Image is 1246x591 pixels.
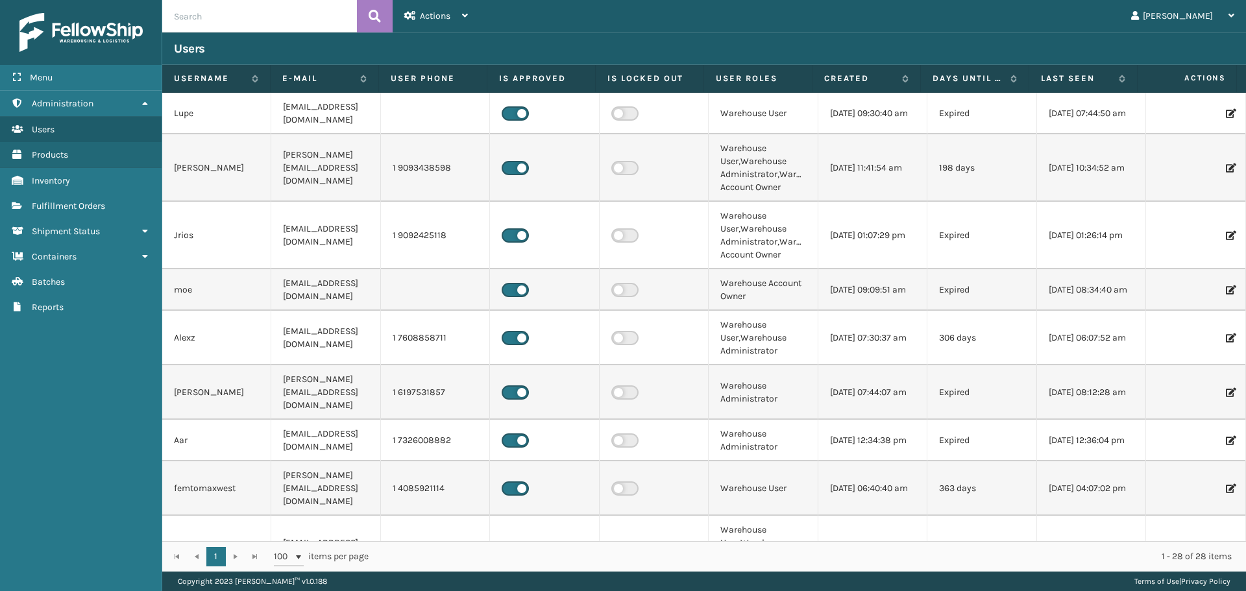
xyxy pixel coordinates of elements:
span: Users [32,124,55,135]
td: [DATE] 09:30:40 am [818,93,927,134]
td: [DATE] 06:40:40 am [818,461,927,516]
td: [DATE] 07:30:37 am [818,311,927,365]
td: Jrios [162,202,271,269]
i: Edit [1226,109,1234,118]
a: Terms of Use [1134,577,1179,586]
span: Menu [30,72,53,83]
td: [DATE] 06:07:52 am [1037,311,1146,365]
td: [EMAIL_ADDRESS][DOMAIN_NAME] [271,93,380,134]
td: Warehouse User [709,461,818,516]
span: Reports [32,302,64,313]
i: Edit [1226,285,1234,295]
div: | [1134,572,1230,591]
td: [DATE] 01:02:57 pm [818,516,927,583]
td: Warehouse User [709,93,818,134]
td: 1 4085921114 [381,461,490,516]
td: [EMAIL_ADDRESS][DOMAIN_NAME] [271,311,380,365]
label: E-mail [282,73,354,84]
p: Copyright 2023 [PERSON_NAME]™ v 1.0.188 [178,572,327,591]
span: Products [32,149,68,160]
span: items per page [274,547,369,566]
td: CSantana [162,516,271,583]
i: Edit [1226,388,1234,397]
td: [PERSON_NAME][EMAIL_ADDRESS][DOMAIN_NAME] [271,365,380,420]
td: Expired [927,516,1036,583]
td: 1 7326008882 [381,420,490,461]
span: Actions [420,10,450,21]
td: Lupe [162,93,271,134]
td: Warehouse Administrator [709,365,818,420]
td: 363 days [927,461,1036,516]
span: Containers [32,251,77,262]
td: Warehouse Administrator [709,420,818,461]
td: Expired [927,93,1036,134]
td: 198 days [927,134,1036,202]
span: Shipment Status [32,226,100,237]
td: Expired [927,420,1036,461]
label: User Roles [716,73,800,84]
span: Actions [1142,67,1234,89]
td: [DATE] 10:34:52 am [1037,134,1146,202]
td: [DATE] 07:44:07 am [818,365,927,420]
td: [EMAIL_ADDRESS][DOMAIN_NAME] [271,516,380,583]
td: 1 9093438598 [381,134,490,202]
i: Edit [1226,436,1234,445]
td: [PERSON_NAME] [162,365,271,420]
label: Last Seen [1041,73,1112,84]
td: [DATE] 12:36:04 pm [1037,420,1146,461]
h3: Users [174,41,205,56]
span: Administration [32,98,93,109]
label: User phone [391,73,475,84]
td: [PERSON_NAME] [162,134,271,202]
i: Edit [1226,163,1234,173]
a: Privacy Policy [1181,577,1230,586]
td: Warehouse Account Owner [709,269,818,311]
label: Username [174,73,245,84]
td: Warehouse User,Warehouse Administrator,Warehouse Account Owner [709,516,818,583]
span: Inventory [32,175,70,186]
td: moe [162,269,271,311]
label: Is Locked Out [607,73,692,84]
td: Warehouse User,Warehouse Administrator,Warehouse Account Owner [709,134,818,202]
td: Alexz [162,311,271,365]
td: [DATE] 04:07:02 pm [1037,461,1146,516]
td: [PERSON_NAME][EMAIL_ADDRESS][DOMAIN_NAME] [271,134,380,202]
td: [DATE] 12:34:38 pm [818,420,927,461]
a: 1 [206,547,226,566]
td: [DATE] 08:12:28 am [1037,365,1146,420]
td: Expired [927,269,1036,311]
td: Expired [927,202,1036,269]
td: [EMAIL_ADDRESS][DOMAIN_NAME] [271,269,380,311]
i: Edit [1226,484,1234,493]
td: 1 9092425118 [381,202,490,269]
td: [DATE] 08:34:40 am [1037,269,1146,311]
td: [EMAIL_ADDRESS][DOMAIN_NAME] [271,420,380,461]
i: Edit [1226,333,1234,343]
td: [DATE] 07:44:50 am [1037,93,1146,134]
td: [DATE] 01:26:14 pm [1037,202,1146,269]
td: Expired [927,365,1036,420]
label: Created [824,73,896,84]
td: [DATE] 09:09:51 am [818,269,927,311]
td: [DATE] 11:41:54 am [818,134,927,202]
label: Is Approved [499,73,583,84]
td: [PERSON_NAME][EMAIL_ADDRESS][DOMAIN_NAME] [271,461,380,516]
span: Fulfillment Orders [32,200,105,211]
td: 306 days [927,311,1036,365]
td: [DATE] 04:07:02 pm [1037,516,1146,583]
td: femtomaxwest [162,461,271,516]
i: Edit [1226,231,1234,240]
span: Batches [32,276,65,287]
td: [DATE] 01:07:29 pm [818,202,927,269]
td: 1 6197531857 [381,365,490,420]
td: Warehouse User,Warehouse Administrator,Warehouse Account Owner [709,202,818,269]
td: 1 7608858711 [381,311,490,365]
td: 1 9518074834 [381,516,490,583]
label: Days until password expires [933,73,1004,84]
td: [EMAIL_ADDRESS][DOMAIN_NAME] [271,202,380,269]
div: 1 - 28 of 28 items [387,550,1232,563]
td: Warehouse User,Warehouse Administrator [709,311,818,365]
td: Aar [162,420,271,461]
img: logo [19,13,143,52]
span: 100 [274,550,293,563]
